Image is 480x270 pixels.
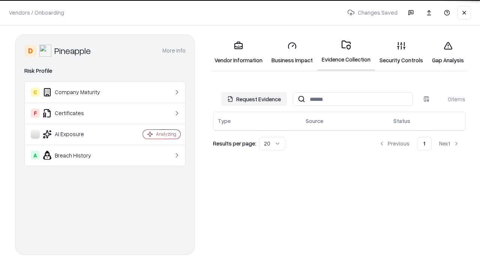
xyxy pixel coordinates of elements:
button: 1 [417,137,432,150]
p: Results per page: [213,139,256,147]
div: Status [393,117,410,125]
div: F [31,109,40,118]
div: Company Maturity [31,88,120,97]
div: Risk Profile [24,66,186,75]
div: Type [218,117,231,125]
div: Pineapple [54,45,91,57]
a: Vendor Information [210,35,267,70]
button: More info [162,44,186,57]
p: Changes Saved [344,6,400,19]
img: Pineapple [39,45,51,57]
div: 0 items [435,95,465,103]
div: Breach History [31,151,120,160]
button: Request Evidence [221,92,287,106]
div: C [31,88,40,97]
div: Analyzing [156,131,176,137]
a: Evidence Collection [317,34,375,71]
nav: pagination [373,137,465,150]
p: Vendors / Onboarding [9,9,64,16]
a: Business Impact [267,35,317,70]
div: D [24,45,36,57]
a: Security Controls [375,35,427,70]
div: Source [306,117,323,125]
div: Certificates [31,109,120,118]
div: A [31,151,40,160]
div: AI Exposure [31,130,120,139]
a: Gap Analysis [427,35,468,70]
